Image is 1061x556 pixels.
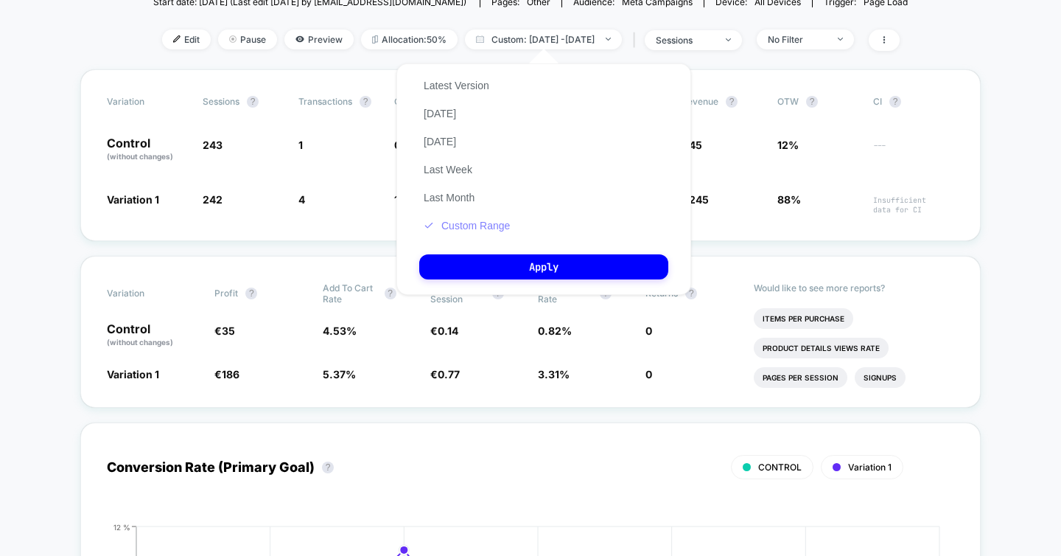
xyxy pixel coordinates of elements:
span: 0 [645,324,652,337]
span: Transactions [298,96,352,107]
span: 4 [298,193,305,206]
img: end [838,38,843,41]
span: Variation 1 [107,193,159,206]
span: 0 [645,368,652,380]
button: Apply [419,254,668,279]
li: Items Per Purchase [754,308,853,329]
span: Custom: [DATE] - [DATE] [465,29,622,49]
span: € [430,368,460,380]
span: € [430,324,458,337]
button: ? [245,288,257,299]
img: calendar [476,35,484,43]
p: Control [107,137,188,162]
button: ? [726,96,738,108]
span: Preview [284,29,354,49]
span: OTW [777,96,858,108]
span: Variation 1 [107,368,159,380]
button: ? [247,96,259,108]
button: [DATE] [419,135,461,148]
span: 3.31 % [538,368,570,380]
button: ? [360,96,371,108]
span: 5.37 % [323,368,356,380]
span: 35 [222,324,235,337]
span: Variation [107,282,188,305]
div: No Filter [768,34,827,45]
button: ? [322,462,334,473]
span: Edit [162,29,211,49]
tspan: 12 % [113,522,130,531]
span: Pause [218,29,277,49]
button: Custom Range [419,219,514,232]
span: 186 [222,368,239,380]
span: Variation [107,96,188,108]
li: Product Details Views Rate [754,338,889,358]
span: € [214,368,239,380]
span: Variation 1 [848,462,892,473]
span: Sessions [203,96,239,107]
button: [DATE] [419,107,461,120]
span: CONTROL [758,462,802,473]
p: Would like to see more reports? [754,282,955,293]
span: € [214,324,235,337]
span: 0.82 % [538,324,572,337]
div: sessions [656,35,715,46]
span: 12% [777,139,799,151]
li: Pages Per Session [754,367,847,388]
span: (without changes) [107,152,173,161]
button: Latest Version [419,79,494,92]
span: 243 [203,139,223,151]
button: Last Week [419,163,477,176]
span: (without changes) [107,338,173,347]
span: Insufficient data for CI [873,195,954,215]
span: 88% [777,193,801,206]
li: Signups [855,367,906,388]
span: Profit [214,288,238,299]
p: Control [107,323,200,348]
span: --- [873,141,954,162]
span: Add To Cart Rate [323,282,377,305]
span: 1 [298,139,303,151]
span: 242 [203,193,223,206]
span: 0.77 [438,368,460,380]
span: 0.14 [438,324,458,337]
button: ? [806,96,818,108]
img: end [726,38,731,41]
span: | [629,29,645,51]
button: ? [889,96,901,108]
img: edit [173,35,181,43]
span: 4.53 % [323,324,357,337]
img: end [606,38,611,41]
button: Last Month [419,191,479,204]
span: Allocation: 50% [361,29,458,49]
img: end [229,35,237,43]
img: rebalance [372,35,378,44]
span: CI [873,96,954,108]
